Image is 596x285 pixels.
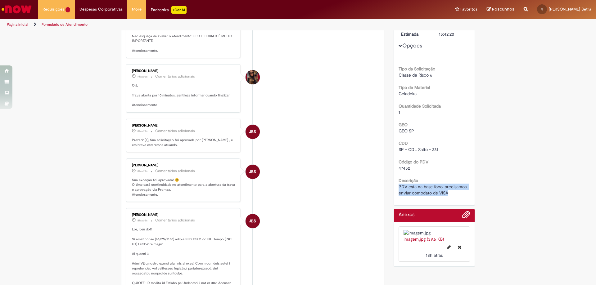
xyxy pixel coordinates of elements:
span: [PERSON_NAME] Setra [549,7,591,12]
p: Olá, Trava aberta por 10 minutos, gentileza informar quando finalizar Atenciosamente [132,83,235,108]
span: 47452 [399,165,410,171]
b: GEO [399,122,408,127]
button: Excluir imagem.jpg [454,242,465,252]
span: Despesas Corporativas [79,6,123,12]
img: ServiceNow [1,3,33,16]
span: Classe de Risco 6 [399,72,432,78]
div: [PERSON_NAME] [132,163,235,167]
span: JBS [249,164,256,179]
span: JBS [249,124,256,139]
span: Favoritos [460,6,477,12]
span: 18h atrás [137,129,147,133]
span: PDV esta na base foco, precisamos enviar comodato de VISA [399,184,468,196]
span: JBS [249,214,256,229]
time: 28/08/2025 14:42:20 [137,129,147,133]
small: Comentários adicionais [155,74,195,79]
span: Rascunhos [492,6,514,12]
div: Jacqueline Batista Shiota [246,214,260,228]
div: Desiree da Silva Germano [246,70,260,84]
div: Padroniza [151,6,187,14]
span: 18h atrás [137,219,147,222]
div: [PERSON_NAME] [132,213,235,217]
span: 17h atrás [137,75,147,78]
div: Jacqueline Batista Shiota [246,125,260,139]
span: 1 [65,7,70,12]
b: Tipo de Material [399,85,430,90]
dt: Conclusão Estimada [396,25,435,37]
a: Formulário de Atendimento [42,22,88,27]
div: Jacqueline Batista Shiota [246,165,260,179]
time: 28/08/2025 14:42:09 [137,219,147,222]
a: imagem.jpg (39.6 KB) [404,236,444,242]
p: +GenAi [171,6,187,14]
a: Rascunhos [487,7,514,12]
div: [PERSON_NAME] [132,124,235,127]
b: Quantidade Solicitada [399,103,441,109]
span: Geladeira [399,91,417,96]
b: Tipo da Solicitação [399,66,435,72]
span: 18h atrás [426,252,443,258]
time: 28/08/2025 14:42:15 [137,169,147,173]
small: Comentários adicionais [155,168,195,174]
span: IS [541,7,543,11]
b: Código do PDV [399,159,428,165]
span: GEO SP [399,128,414,134]
span: Requisições [43,6,64,12]
time: 28/08/2025 15:03:08 [137,75,147,78]
button: Editar nome de arquivo imagem.jpg [443,242,454,252]
time: 28/08/2025 14:00:19 [426,252,443,258]
small: Comentários adicionais [155,218,195,223]
h2: Anexos [399,212,414,218]
span: More [132,6,142,12]
b: CDD [399,140,408,146]
div: [DATE] 15:42:20 [439,25,468,37]
small: Comentários adicionais [155,128,195,134]
a: Página inicial [7,22,28,27]
p: Sua exceção foi aprovada! 😊 O time dará continuidade no atendimento para a abertura da trava e ap... [132,178,235,197]
img: imagem.jpg [404,230,465,236]
p: Prezado(a), Sua solicitação foi aprovada por [PERSON_NAME] , e em breve estaremos atuando. [132,138,235,147]
span: SP - CDL Salto - 231 [399,147,438,152]
div: [PERSON_NAME] [132,69,235,73]
span: 1 [399,109,400,115]
button: Adicionar anexos [462,211,470,222]
span: 18h atrás [137,169,147,173]
ul: Trilhas de página [5,19,393,30]
b: Descrição [399,178,418,183]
